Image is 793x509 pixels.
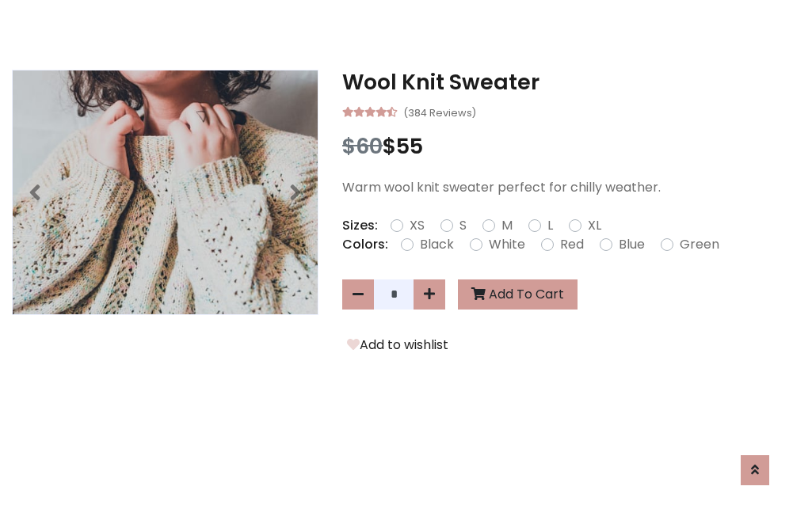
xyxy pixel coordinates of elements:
[560,235,584,254] label: Red
[501,216,513,235] label: M
[342,216,378,235] p: Sizes:
[342,178,781,197] p: Warm wool knit sweater perfect for chilly weather.
[489,235,525,254] label: White
[396,131,423,161] span: 55
[420,235,454,254] label: Black
[458,279,578,310] button: Add To Cart
[680,235,719,254] label: Green
[342,335,453,355] button: Add to wishlist
[342,235,388,254] p: Colors:
[619,235,645,254] label: Blue
[410,216,425,235] label: XS
[588,216,601,235] label: XL
[459,216,467,235] label: S
[403,102,476,121] small: (384 Reviews)
[342,70,781,95] h3: Wool Knit Sweater
[547,216,553,235] label: L
[13,70,318,314] img: Image
[342,134,781,159] h3: $
[342,131,383,161] span: $60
